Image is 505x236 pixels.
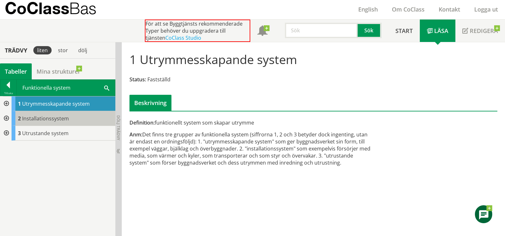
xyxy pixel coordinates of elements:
p: CoClass [5,4,96,12]
span: Utrymmesskapande system [22,100,90,107]
span: Dölj trädvy [116,115,121,140]
span: Läsa [434,27,448,35]
div: dölj [74,46,91,54]
span: Start [395,27,413,35]
span: Definition: [129,119,155,126]
a: Start [388,20,420,42]
a: CoClass Studio [165,34,201,41]
a: Logga ut [467,5,505,13]
span: 3 [18,130,21,137]
span: Notifikationer [257,26,268,37]
span: 1 [18,100,21,107]
a: Läsa [420,20,455,42]
div: funktionellt system som skapar utrymme [129,119,371,126]
div: Funktionella system [17,80,115,96]
a: Redigera [455,20,505,42]
div: stor [54,46,72,54]
h1: 1 Utrymmesskapande system [129,52,297,66]
div: Tillbaka [0,91,16,96]
span: Fastställd [147,76,170,83]
span: 2 [18,115,21,122]
span: Installationssystem [22,115,69,122]
a: English [351,5,385,13]
input: Sök [285,23,358,38]
span: Status: [129,76,146,83]
div: Beskrivning [129,95,171,111]
span: Anm: [129,131,142,138]
a: Mina strukturer [32,63,85,79]
div: Trädvy [1,47,31,54]
a: Kontakt [432,5,467,13]
div: liten [33,46,52,54]
div: Det finns tre grupper av funktionella system (siffrorna 1, 2 och 3 betyder dock ingenting, utan ä... [129,131,371,166]
a: Om CoClass [385,5,432,13]
span: Redigera [470,27,498,35]
span: Utrustande system [22,130,69,137]
button: Sök [358,23,381,38]
div: För att se Byggtjänsts rekommenderade Typer behöver du uppgradera till tjänsten [145,20,250,42]
span: Sök i tabellen [104,84,109,91]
